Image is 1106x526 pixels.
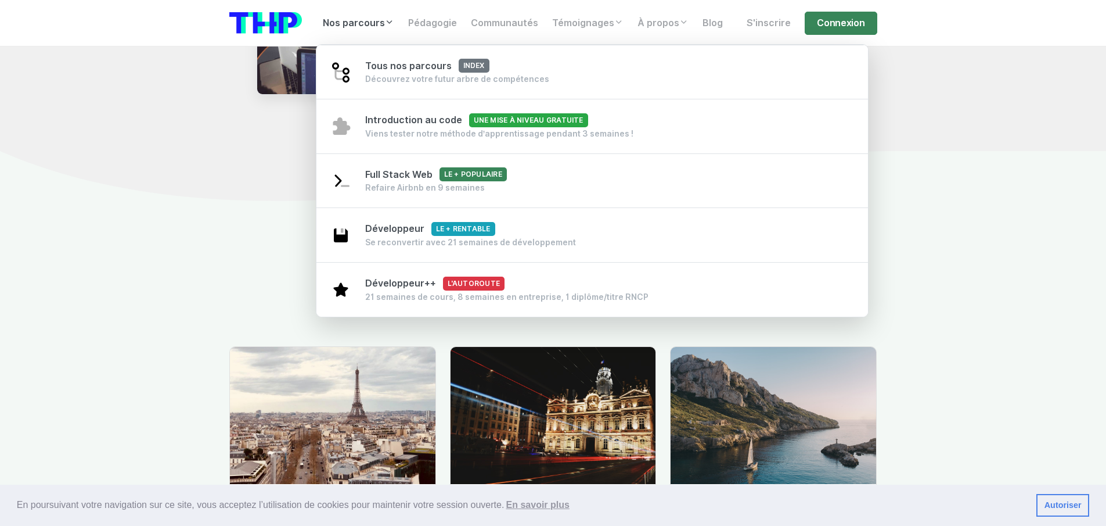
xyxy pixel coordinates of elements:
[365,278,505,289] span: Développeur++
[316,45,869,100] a: Tous nos parcoursindex Découvrez votre futur arbre de compétences
[504,496,571,514] a: learn more about cookies
[459,59,489,73] span: index
[1036,494,1089,517] a: dismiss cookie message
[229,12,302,34] img: logo
[330,279,351,300] img: star-1b1639e91352246008672c7d0108e8fd.svg
[365,114,588,126] span: Introduction au code
[671,347,876,484] img: Marseille
[451,347,656,484] img: Lyon
[443,277,505,291] span: L'autoroute
[17,496,1027,514] span: En poursuivant votre navigation sur ce site, vous acceptez l’utilisation de cookies pour mainteni...
[365,60,489,71] span: Tous nos parcours
[365,73,549,85] div: Découvrez votre futur arbre de compétences
[316,153,869,209] a: Full Stack WebLe + populaire Refaire Airbnb en 9 semaines
[401,12,464,35] a: Pédagogie
[230,347,435,484] img: Paris
[365,237,576,248] div: Se reconvertir avec 21 semaines de développement
[696,12,730,35] a: Blog
[316,262,869,317] a: Développeur++L'autoroute 21 semaines de cours, 8 semaines en entreprise, 1 diplôme/titre RNCP
[316,207,869,263] a: DéveloppeurLe + rentable Se reconvertir avec 21 semaines de développement
[316,12,401,35] a: Nos parcours
[365,182,507,194] div: Refaire Airbnb en 9 semaines
[365,291,649,303] div: 21 semaines de cours, 8 semaines en entreprise, 1 diplôme/titre RNCP
[365,128,634,139] div: Viens tester notre méthode d’apprentissage pendant 3 semaines !
[464,12,545,35] a: Communautés
[330,170,351,191] img: terminal-92af89cfa8d47c02adae11eb3e7f907c.svg
[545,12,631,35] a: Témoignages
[431,222,495,236] span: Le + rentable
[631,12,696,35] a: À propos
[365,169,507,180] span: Full Stack Web
[330,225,351,246] img: save-2003ce5719e3e880618d2f866ea23079.svg
[330,62,351,83] img: git-4-38d7f056ac829478e83c2c2dd81de47b.svg
[805,12,877,35] a: Connexion
[439,167,507,181] span: Le + populaire
[740,12,798,35] a: S'inscrire
[316,99,869,154] a: Introduction au codeUne mise à niveau gratuite Viens tester notre méthode d’apprentissage pendant...
[365,223,495,234] span: Développeur
[330,116,351,137] img: puzzle-4bde4084d90f9635442e68fcf97b7805.svg
[469,113,588,127] span: Une mise à niveau gratuite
